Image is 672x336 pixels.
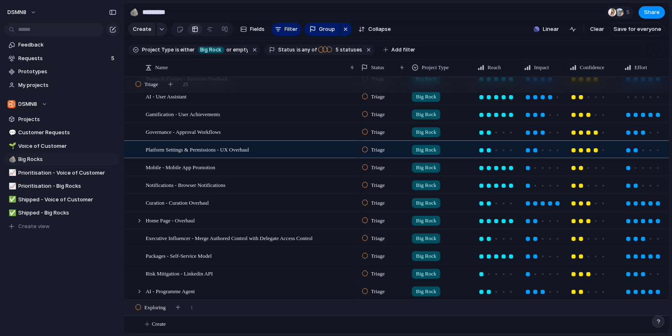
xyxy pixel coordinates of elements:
span: Triage [371,128,385,136]
button: Collapse [355,23,394,36]
span: Triage [371,252,385,260]
span: Projects [19,115,116,124]
div: 💬 [9,128,14,138]
button: 🪨 [128,6,141,19]
span: Status [278,46,295,54]
span: Big Rock [416,199,436,207]
a: Requests5 [4,52,119,65]
span: 5 [111,54,116,63]
button: ✅ [7,196,16,204]
div: 💬Customer Requests [4,126,119,139]
span: 5 [626,8,632,16]
span: Customer Requests [19,128,116,137]
span: Exploring [144,303,166,312]
a: ✅Shipped - Big Rocks [4,207,119,219]
span: My projects [19,81,116,89]
span: 25 [183,80,188,89]
span: Save for everyone [614,25,661,33]
button: 🪨 [7,155,16,163]
span: Big Rock [416,181,436,189]
span: Triage [371,93,385,101]
span: Triage [371,234,385,243]
button: Clear [587,23,607,36]
div: 📈 [9,168,14,177]
span: Effort [635,63,647,72]
span: Big Rock [416,270,436,278]
a: 📈Prioritisation - Voice of Customer [4,167,119,179]
span: AI - User Assistant [146,91,186,101]
div: 🪨 [9,155,14,164]
span: Shipped - Voice of Customer [19,196,116,204]
span: Governance - Approval Workflows [146,127,221,136]
span: Triage [371,110,385,119]
span: Feedback [19,41,116,49]
button: Filter [272,23,301,36]
button: Fields [237,23,268,36]
button: DSMN8 [4,6,41,19]
span: Status [371,63,384,72]
a: 📈Prioritisation - Big Rocks [4,180,119,192]
div: ✅Shipped - Voice of Customer [4,194,119,206]
button: Create [128,23,156,36]
span: Home Page - Overhaul [146,215,195,225]
span: Big Rock [416,287,436,296]
div: ✅ [9,208,14,218]
span: Gamification - User Achievements [146,109,220,119]
span: 5 [333,47,340,53]
span: Prioritisation - Voice of Customer [19,169,116,177]
span: Big Rock [416,93,436,101]
button: 🌱 [7,142,16,150]
span: Triage [144,80,158,89]
span: AI - Programme Agent [146,286,195,296]
span: Reach [488,63,501,72]
span: Big Rock [416,110,436,119]
span: Big Rocks [19,155,116,163]
span: Triage [371,181,385,189]
span: Packages - Self-Service Model [146,251,212,260]
div: ✅ [9,195,14,204]
div: 🌱 [9,141,14,151]
span: Big Rock [416,146,436,154]
span: any of [301,46,317,54]
span: Big Rock [200,46,222,54]
span: Big Rock [416,128,436,136]
button: Create view [4,220,119,233]
span: Project Type [142,46,174,54]
span: Big Rock [416,234,436,243]
span: Project Type [422,63,449,72]
span: Shipped - Big Rocks [19,209,116,217]
span: Fields [250,25,265,33]
button: DSMN8 [4,98,119,110]
span: Triage [371,163,385,172]
button: Group [305,23,339,36]
span: either [179,46,195,54]
span: Clear [590,25,604,33]
a: Projects [4,113,119,126]
button: Share [639,6,665,19]
span: Prototypes [19,68,116,76]
span: Name [155,63,168,72]
button: isany of [295,45,319,54]
span: Filter [285,25,298,33]
span: Collapse [368,25,391,33]
span: Requests [19,54,109,63]
span: Create view [19,222,50,231]
a: 🪨Big Rocks [4,153,119,166]
span: Impact [534,63,549,72]
span: Mobile - Mobile App Promotion [146,162,215,172]
span: statuses [333,46,362,54]
span: Linear [543,25,559,33]
button: iseither [174,45,197,54]
span: Add filter [391,46,415,54]
span: Group [319,25,335,33]
span: Triage [371,217,385,225]
a: Feedback [4,39,119,51]
button: Big Rockor empty [196,45,250,54]
button: Add filter [379,44,420,56]
span: Create [133,25,151,33]
span: is [297,46,301,54]
span: Platform Settings & Permissions - UX Overhaul [146,145,249,154]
